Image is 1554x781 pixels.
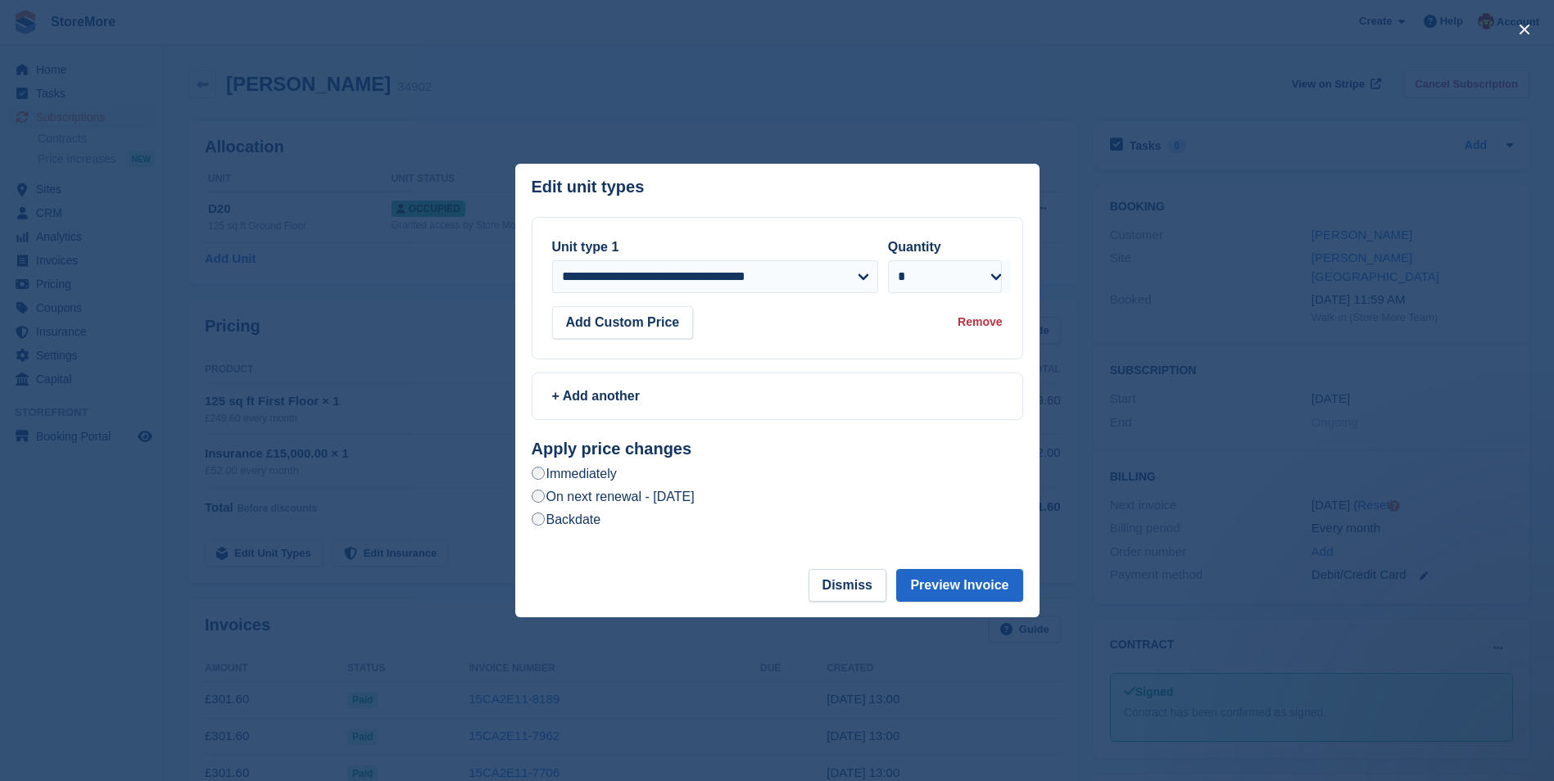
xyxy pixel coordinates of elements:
[532,467,545,480] input: Immediately
[532,511,601,528] label: Backdate
[552,240,619,254] label: Unit type 1
[532,512,545,526] input: Backdate
[1511,16,1538,43] button: close
[958,314,1002,331] div: Remove
[532,440,692,458] strong: Apply price changes
[896,569,1022,602] button: Preview Invoice
[552,386,1003,406] div: + Add another
[809,569,886,602] button: Dismiss
[532,178,645,196] p: Edit unit types
[532,372,1023,420] a: + Add another
[532,490,545,503] input: On next renewal - [DATE]
[552,306,694,339] button: Add Custom Price
[888,240,941,254] label: Quantity
[532,465,617,482] label: Immediately
[532,488,695,505] label: On next renewal - [DATE]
